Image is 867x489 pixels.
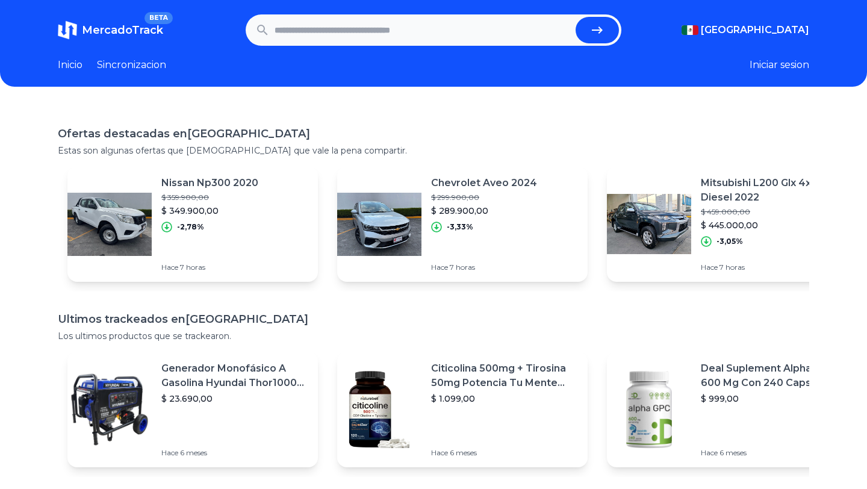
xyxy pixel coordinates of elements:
[431,205,537,217] p: $ 289.900,00
[607,367,691,452] img: Featured image
[161,393,308,405] p: $ 23.690,00
[607,182,691,266] img: Featured image
[177,222,204,232] p: -2,78%
[67,182,152,266] img: Featured image
[161,263,258,272] p: Hace 7 horas
[701,23,809,37] span: [GEOGRAPHIC_DATA]
[337,352,588,467] a: Featured imageCiticolina 500mg + Tirosina 50mg Potencia Tu Mente (120caps) Sabor Sin Sabor$ 1.099...
[716,237,743,246] p: -3,05%
[337,182,421,266] img: Featured image
[682,25,698,35] img: Mexico
[701,393,848,405] p: $ 999,00
[682,23,809,37] button: [GEOGRAPHIC_DATA]
[67,352,318,467] a: Featured imageGenerador Monofásico A Gasolina Hyundai Thor10000 P 11.5 Kw$ 23.690,00Hace 6 meses
[161,176,258,190] p: Nissan Np300 2020
[97,58,166,72] a: Sincronizacion
[431,263,537,272] p: Hace 7 horas
[750,58,809,72] button: Iniciar sesion
[431,176,537,190] p: Chevrolet Aveo 2024
[701,219,848,231] p: $ 445.000,00
[337,166,588,282] a: Featured imageChevrolet Aveo 2024$ 299.900,00$ 289.900,00-3,33%Hace 7 horas
[58,20,77,40] img: MercadoTrack
[67,367,152,452] img: Featured image
[701,448,848,458] p: Hace 6 meses
[58,330,809,342] p: Los ultimos productos que se trackearon.
[161,361,308,390] p: Generador Monofásico A Gasolina Hyundai Thor10000 P 11.5 Kw
[82,23,163,37] span: MercadoTrack
[161,193,258,202] p: $ 359.900,00
[607,166,857,282] a: Featured imageMitsubishi L200 Glx 4x4 Diesel 2022$ 459.000,00$ 445.000,00-3,05%Hace 7 horas
[701,207,848,217] p: $ 459.000,00
[58,20,163,40] a: MercadoTrackBETA
[701,176,848,205] p: Mitsubishi L200 Glx 4x4 Diesel 2022
[431,193,537,202] p: $ 299.900,00
[58,58,82,72] a: Inicio
[161,448,308,458] p: Hace 6 meses
[701,361,848,390] p: Deal Suplement Alpha Gpc 600 Mg Con 240 Caps. Salud Cerebral Sabor S/n
[58,145,809,157] p: Estas son algunas ofertas que [DEMOGRAPHIC_DATA] que vale la pena compartir.
[431,361,578,390] p: Citicolina 500mg + Tirosina 50mg Potencia Tu Mente (120caps) Sabor Sin Sabor
[337,367,421,452] img: Featured image
[431,448,578,458] p: Hace 6 meses
[431,393,578,405] p: $ 1.099,00
[67,166,318,282] a: Featured imageNissan Np300 2020$ 359.900,00$ 349.900,00-2,78%Hace 7 horas
[607,352,857,467] a: Featured imageDeal Suplement Alpha Gpc 600 Mg Con 240 Caps. Salud Cerebral Sabor S/n$ 999,00Hace ...
[701,263,848,272] p: Hace 7 horas
[58,311,809,328] h1: Ultimos trackeados en [GEOGRAPHIC_DATA]
[144,12,173,24] span: BETA
[447,222,473,232] p: -3,33%
[58,125,809,142] h1: Ofertas destacadas en [GEOGRAPHIC_DATA]
[161,205,258,217] p: $ 349.900,00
